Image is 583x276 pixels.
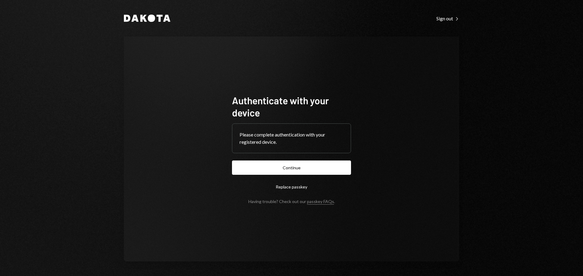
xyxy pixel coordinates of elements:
[232,180,351,194] button: Replace passkey
[232,160,351,175] button: Continue
[232,94,351,119] h1: Authenticate with your device
[307,199,334,205] a: passkey FAQs
[436,15,459,22] a: Sign out
[240,131,343,146] div: Please complete authentication with your registered device.
[248,199,335,204] div: Having trouble? Check out our .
